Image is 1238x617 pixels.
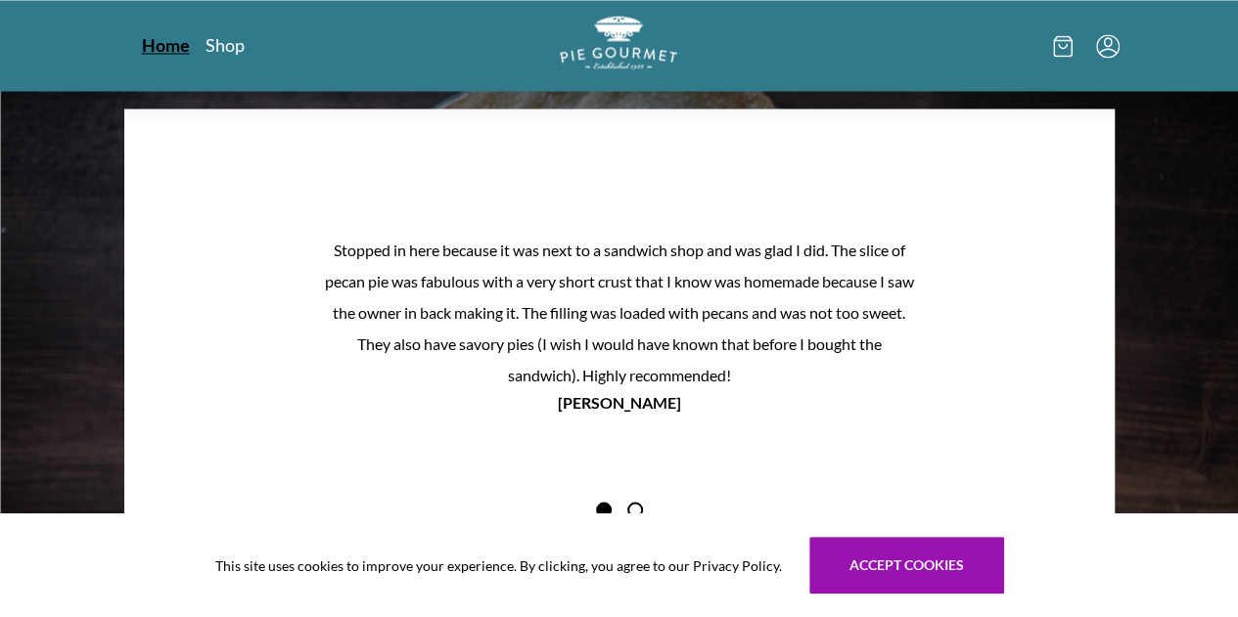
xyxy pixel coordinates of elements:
[124,390,1115,414] p: [PERSON_NAME]
[142,33,190,57] a: Home
[560,16,677,75] a: Logo
[322,234,916,390] p: Stopped in here because it was next to a sandwich shop and was glad I did. The slice of pecan pie...
[560,16,677,69] img: logo
[1096,34,1120,58] button: Menu
[215,555,782,576] span: This site uses cookies to improve your experience. By clicking, you agree to our Privacy Policy.
[206,33,245,57] a: Shop
[809,537,1004,594] button: Accept cookies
